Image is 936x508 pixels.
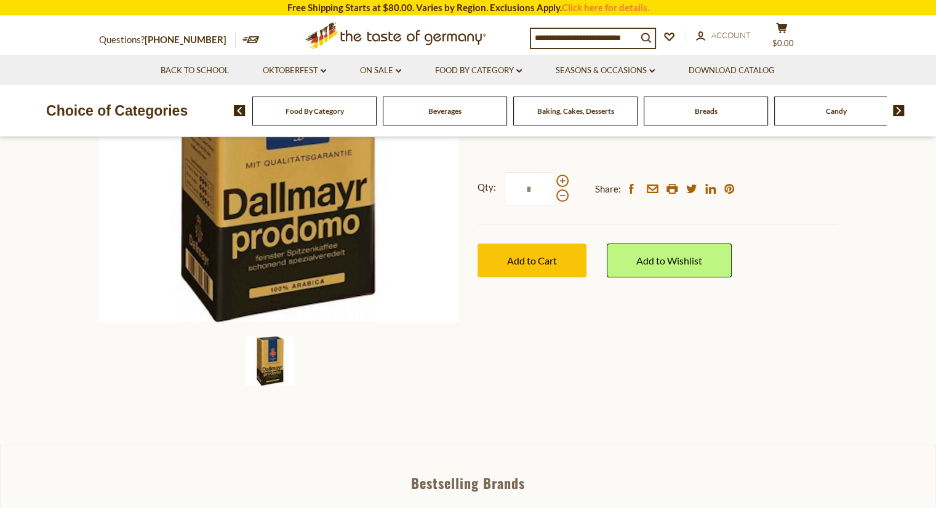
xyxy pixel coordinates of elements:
[263,64,326,77] a: Oktoberfest
[99,32,236,48] p: Questions?
[286,106,344,116] a: Food By Category
[435,64,522,77] a: Food By Category
[696,29,751,42] a: Account
[607,244,732,277] a: Add to Wishlist
[826,106,847,116] a: Candy
[234,105,246,116] img: previous arrow
[161,64,229,77] a: Back to School
[360,64,401,77] a: On Sale
[695,106,718,116] a: Breads
[689,64,775,77] a: Download Catalog
[556,64,655,77] a: Seasons & Occasions
[711,30,751,40] span: Account
[507,255,557,266] span: Add to Cart
[478,180,496,195] strong: Qty:
[478,244,586,277] button: Add to Cart
[562,2,649,13] a: Click here for details.
[537,106,614,116] a: Baking, Cakes, Desserts
[504,172,554,206] input: Qty:
[772,38,794,48] span: $0.00
[1,476,935,490] div: Bestselling Brands
[145,34,226,45] a: [PHONE_NUMBER]
[893,105,905,116] img: next arrow
[246,336,295,386] img: Dallmayr Prodomo Ground Coffee
[764,22,801,53] button: $0.00
[428,106,462,116] a: Beverages
[595,181,621,197] span: Share:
